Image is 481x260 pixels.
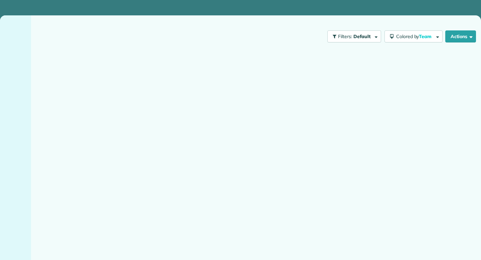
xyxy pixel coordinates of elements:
[338,33,352,39] span: Filters:
[396,33,434,39] span: Colored by
[327,30,381,42] button: Filters: Default
[324,30,381,42] a: Filters: Default
[419,33,433,39] span: Team
[384,30,443,42] button: Colored byTeam
[445,30,476,42] button: Actions
[353,33,371,39] span: Default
